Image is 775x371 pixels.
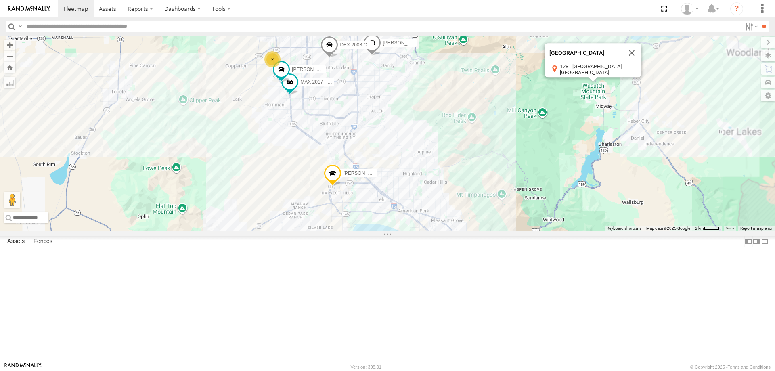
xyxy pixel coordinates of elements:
button: Close [622,43,641,63]
span: [PERSON_NAME] 2016 Chevy 3500 [292,67,371,72]
div: Wasatch Mountain State Park [545,43,641,77]
label: Search Filter Options [742,21,759,32]
div: Allen Bauer [678,3,702,15]
label: Assets [3,236,29,247]
label: Dock Summary Table to the Left [744,236,752,247]
div: [GEOGRAPHIC_DATA] [549,50,622,56]
button: Zoom Home [4,62,15,73]
span: Map data ©2025 Google [646,226,690,231]
a: Terms and Conditions [728,365,771,369]
div: © Copyright 2025 - [690,365,771,369]
button: Map Scale: 2 km per 34 pixels [693,226,722,231]
span: MAX 2017 F150 [300,79,335,84]
i: ? [730,2,743,15]
label: Map Settings [761,90,775,101]
a: Visit our Website [4,363,42,371]
span: DEX 2008 Chevy [340,42,377,48]
div: Version: 308.01 [351,365,381,369]
a: Report a map error [740,226,773,231]
button: Keyboard shortcuts [607,226,641,231]
button: Zoom out [4,50,15,62]
img: rand-logo.svg [8,6,50,12]
div: [GEOGRAPHIC_DATA] [560,69,633,75]
label: Measure [4,77,15,88]
button: Drag Pegman onto the map to open Street View [4,192,20,208]
div: 1281 [GEOGRAPHIC_DATA] [560,63,633,69]
label: Search Query [17,21,23,32]
label: Fences [29,236,57,247]
span: [PERSON_NAME] 2017 E350 GT1 [383,40,458,46]
div: 2 [264,51,281,67]
label: Hide Summary Table [761,236,769,247]
a: Terms (opens in new tab) [726,227,734,230]
button: Zoom in [4,40,15,50]
label: Dock Summary Table to the Right [752,236,760,247]
span: [PERSON_NAME] -2023 F150 [343,170,409,176]
span: 2 km [695,226,704,231]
